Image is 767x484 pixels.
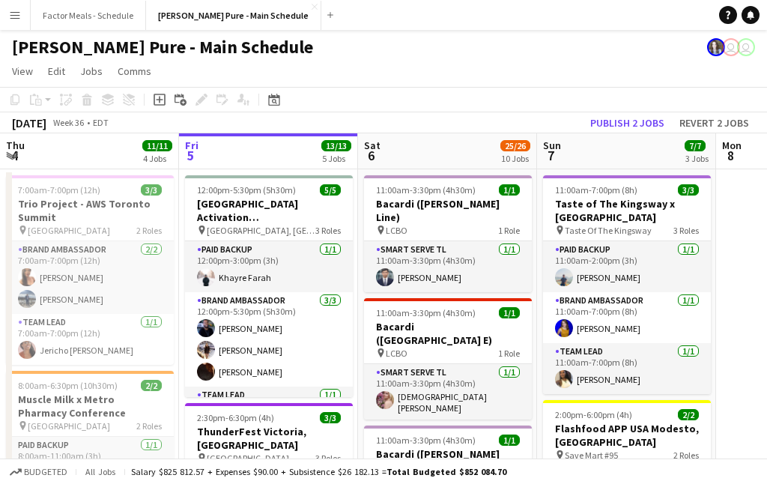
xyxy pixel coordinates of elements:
[185,175,353,397] app-job-card: 12:00pm-5:30pm (5h30m)5/5[GEOGRAPHIC_DATA] Activation [GEOGRAPHIC_DATA] [GEOGRAPHIC_DATA], [GEOGR...
[386,466,506,477] span: Total Budgeted $852 084.70
[185,139,198,152] span: Fri
[6,139,25,152] span: Thu
[320,412,341,423] span: 3/3
[364,241,532,292] app-card-role: Smart Serve TL1/111:00am-3:30pm (4h30m)[PERSON_NAME]
[498,348,520,359] span: 1 Role
[543,422,711,449] h3: Flashfood APP USA Modesto, [GEOGRAPHIC_DATA]
[499,435,520,446] span: 1/1
[543,197,711,224] h3: Taste of The Kingsway x [GEOGRAPHIC_DATA]
[685,153,709,164] div: 3 Jobs
[386,348,407,359] span: LCBO
[18,380,118,391] span: 8:00am-6:30pm (10h30m)
[28,420,110,432] span: [GEOGRAPHIC_DATA]
[386,225,407,236] span: LCBO
[376,307,476,318] span: 11:00am-3:30pm (4h30m)
[720,147,742,164] span: 8
[185,197,353,224] h3: [GEOGRAPHIC_DATA] Activation [GEOGRAPHIC_DATA]
[18,184,100,196] span: 7:00am-7:00pm (12h)
[364,298,532,420] app-job-card: 11:00am-3:30pm (4h30m)1/1Bacardi ([GEOGRAPHIC_DATA] E) LCBO1 RoleSmart Serve TL1/111:00am-3:30pm ...
[685,140,706,151] span: 7/7
[112,61,157,81] a: Comms
[541,147,561,164] span: 7
[315,225,341,236] span: 3 Roles
[80,64,103,78] span: Jobs
[12,64,33,78] span: View
[6,393,174,420] h3: Muscle Milk x Metro Pharmacy Conference
[678,184,699,196] span: 3/3
[364,175,532,292] app-job-card: 11:00am-3:30pm (4h30m)1/1Bacardi ([PERSON_NAME] Line) LCBO1 RoleSmart Serve TL1/111:00am-3:30pm (...
[565,225,652,236] span: Taste Of The Kingsway
[131,466,506,477] div: Salary $825 812.57 + Expenses $90.00 + Subsistence $26 182.13 =
[6,61,39,81] a: View
[141,184,162,196] span: 3/3
[543,139,561,152] span: Sun
[31,1,146,30] button: Factor Meals - Schedule
[376,184,476,196] span: 11:00am-3:30pm (4h30m)
[185,387,353,438] app-card-role: Team Lead1/1
[543,175,711,394] app-job-card: 11:00am-7:00pm (8h)3/3Taste of The Kingsway x [GEOGRAPHIC_DATA] Taste Of The Kingsway3 RolesPaid ...
[543,343,711,394] app-card-role: Team Lead1/111:00am-7:00pm (8h)[PERSON_NAME]
[322,153,351,164] div: 5 Jobs
[362,147,381,164] span: 6
[207,225,315,236] span: [GEOGRAPHIC_DATA], [GEOGRAPHIC_DATA]
[364,447,532,474] h3: Bacardi ([PERSON_NAME] Ave)
[499,307,520,318] span: 1/1
[42,61,71,81] a: Edit
[565,450,618,461] span: Save Mart #95
[6,175,174,365] app-job-card: 7:00am-7:00pm (12h)3/3Trio Project - AWS Toronto Summit [GEOGRAPHIC_DATA]2 RolesBrand Ambassador2...
[673,450,699,461] span: 2 Roles
[673,113,755,133] button: Revert 2 jobs
[707,38,725,56] app-user-avatar: Ashleigh Rains
[320,184,341,196] span: 5/5
[28,225,110,236] span: [GEOGRAPHIC_DATA]
[24,467,67,477] span: Budgeted
[6,314,174,365] app-card-role: Team Lead1/17:00am-7:00pm (12h)Jericho [PERSON_NAME]
[678,409,699,420] span: 2/2
[143,153,172,164] div: 4 Jobs
[376,435,476,446] span: 11:00am-3:30pm (4h30m)
[555,409,632,420] span: 2:00pm-6:00pm (4h)
[722,38,740,56] app-user-avatar: Tifany Scifo
[118,64,151,78] span: Comms
[584,113,670,133] button: Publish 2 jobs
[142,140,172,151] span: 11/11
[555,184,637,196] span: 11:00am-7:00pm (8h)
[7,464,70,480] button: Budgeted
[82,466,118,477] span: All jobs
[737,38,755,56] app-user-avatar: Tifany Scifo
[543,241,711,292] app-card-role: Paid Backup1/111:00am-2:00pm (3h)[PERSON_NAME]
[197,184,296,196] span: 12:00pm-5:30pm (5h30m)
[141,380,162,391] span: 2/2
[136,420,162,432] span: 2 Roles
[499,184,520,196] span: 1/1
[722,139,742,152] span: Mon
[673,225,699,236] span: 3 Roles
[500,140,530,151] span: 25/26
[6,241,174,314] app-card-role: Brand Ambassador2/27:00am-7:00pm (12h)[PERSON_NAME][PERSON_NAME]
[146,1,321,30] button: [PERSON_NAME] Pure - Main Schedule
[197,412,274,423] span: 2:30pm-6:30pm (4h)
[136,225,162,236] span: 2 Roles
[364,197,532,224] h3: Bacardi ([PERSON_NAME] Line)
[543,292,711,343] app-card-role: Brand Ambassador1/111:00am-7:00pm (8h)[PERSON_NAME]
[185,425,353,452] h3: ThunderFest Victoria, [GEOGRAPHIC_DATA]
[498,225,520,236] span: 1 Role
[6,197,174,224] h3: Trio Project - AWS Toronto Summit
[12,36,313,58] h1: [PERSON_NAME] Pure - Main Schedule
[49,117,87,128] span: Week 36
[501,153,530,164] div: 10 Jobs
[185,241,353,292] app-card-role: Paid Backup1/112:00pm-3:00pm (3h)Khayre Farah
[74,61,109,81] a: Jobs
[364,320,532,347] h3: Bacardi ([GEOGRAPHIC_DATA] E)
[12,115,46,130] div: [DATE]
[207,453,289,464] span: [GEOGRAPHIC_DATA]
[364,364,532,420] app-card-role: Smart Serve TL1/111:00am-3:30pm (4h30m)[DEMOGRAPHIC_DATA][PERSON_NAME]
[185,292,353,387] app-card-role: Brand Ambassador3/312:00pm-5:30pm (5h30m)[PERSON_NAME][PERSON_NAME][PERSON_NAME]
[364,139,381,152] span: Sat
[4,147,25,164] span: 4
